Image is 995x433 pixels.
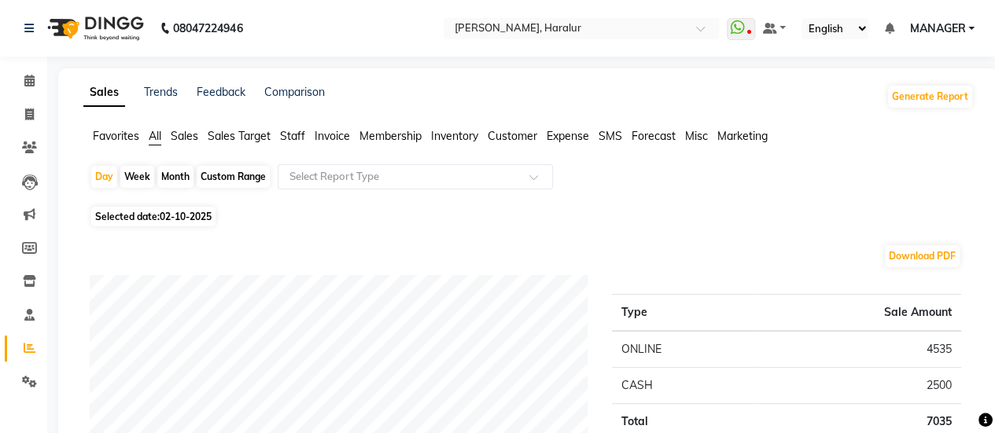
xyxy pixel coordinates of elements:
[909,20,965,37] span: MANAGER
[197,166,270,188] div: Custom Range
[488,129,537,143] span: Customer
[612,295,754,332] th: Type
[93,129,139,143] span: Favorites
[160,211,212,222] span: 02-10-2025
[315,129,350,143] span: Invoice
[91,166,117,188] div: Day
[173,6,242,50] b: 08047224946
[359,129,422,143] span: Membership
[612,331,754,368] td: ONLINE
[208,129,271,143] span: Sales Target
[632,129,676,143] span: Forecast
[149,129,161,143] span: All
[197,85,245,99] a: Feedback
[157,166,193,188] div: Month
[885,245,960,267] button: Download PDF
[754,331,961,368] td: 4535
[91,207,216,226] span: Selected date:
[754,295,961,332] th: Sale Amount
[280,129,305,143] span: Staff
[888,86,972,108] button: Generate Report
[754,368,961,404] td: 2500
[685,129,708,143] span: Misc
[264,85,325,99] a: Comparison
[431,129,478,143] span: Inventory
[171,129,198,143] span: Sales
[40,6,148,50] img: logo
[717,129,768,143] span: Marketing
[599,129,622,143] span: SMS
[83,79,125,107] a: Sales
[144,85,178,99] a: Trends
[612,368,754,404] td: CASH
[120,166,154,188] div: Week
[547,129,589,143] span: Expense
